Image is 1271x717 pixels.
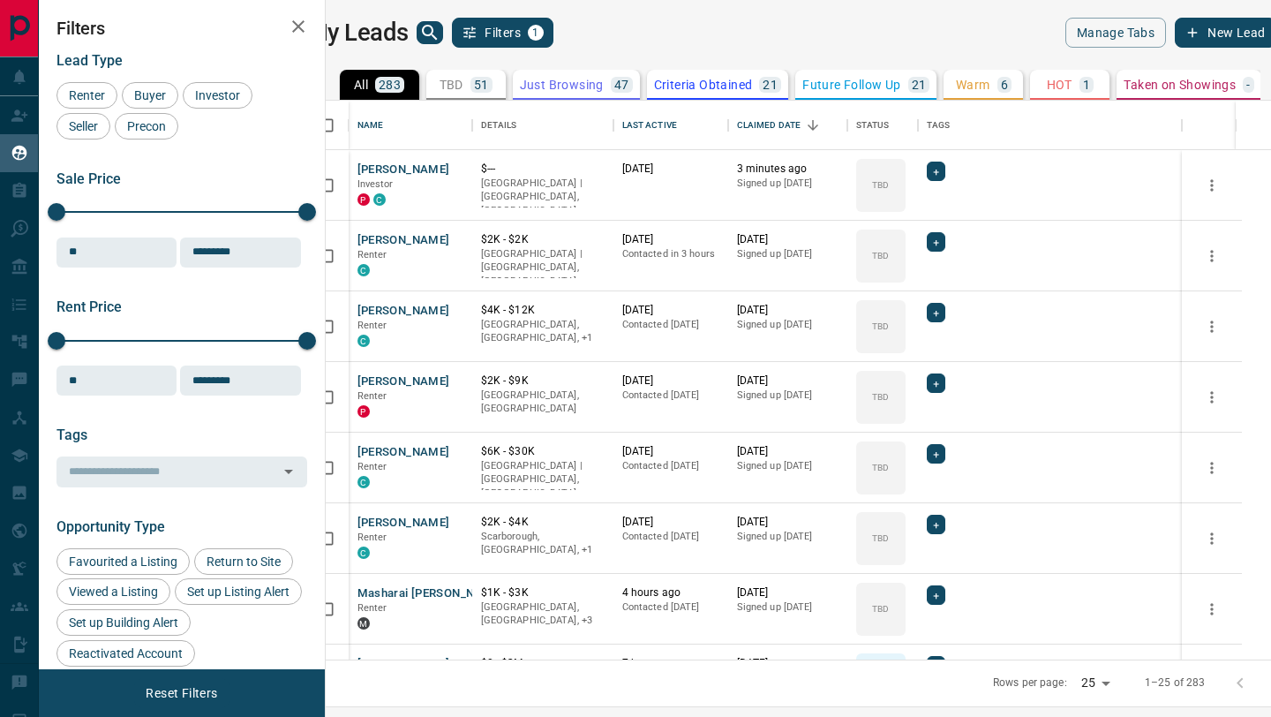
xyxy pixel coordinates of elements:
span: Precon [121,119,172,133]
div: + [927,444,945,464]
button: more [1199,172,1225,199]
h1: My Leads [307,19,409,47]
div: Precon [115,113,178,140]
button: more [1199,384,1225,411]
div: Favourited a Listing [56,548,190,575]
p: Contacted [DATE] [622,600,719,615]
button: [PERSON_NAME] [357,303,450,320]
div: Seller [56,113,110,140]
button: more [1199,525,1225,552]
div: 25 [1074,670,1117,696]
p: Just Browsing [520,79,604,91]
p: Criteria Obtained [654,79,753,91]
p: $4K - $12K [481,303,605,318]
p: TBD [872,178,889,192]
button: more [1199,596,1225,623]
span: Tags [56,426,87,443]
p: 4 hours ago [622,585,719,600]
p: $0 - $3M [481,656,605,671]
p: $2K - $4K [481,515,605,530]
span: Investor [189,88,246,102]
p: Contacted [DATE] [622,459,719,473]
p: [DATE] [622,232,719,247]
div: Last Active [613,101,728,150]
p: 3 minutes ago [737,162,839,177]
span: Renter [357,532,387,543]
p: 1 [1083,79,1090,91]
p: [DATE] [622,303,719,318]
p: $2K - $2K [481,232,605,247]
div: + [927,303,945,322]
div: Details [472,101,613,150]
p: Contacted in 3 hours [622,247,719,261]
div: + [927,374,945,393]
div: Buyer [122,82,178,109]
p: [DATE] [622,162,719,177]
div: Reactivated Account [56,640,195,667]
div: Status [847,101,918,150]
p: Signed up [DATE] [737,530,839,544]
p: Toronto [481,530,605,557]
button: more [1199,455,1225,481]
button: Manage Tabs [1065,18,1166,48]
span: Renter [63,88,111,102]
span: Investor [357,178,394,190]
p: 283 [379,79,401,91]
span: Buyer [128,88,172,102]
p: TBD [872,320,889,333]
p: [DATE] [737,232,839,247]
p: $2K - $9K [481,374,605,389]
button: [PERSON_NAME] [357,515,450,532]
div: property.ca [357,405,370,418]
div: condos.ca [373,193,386,206]
p: 6 [1001,79,1008,91]
span: + [933,233,939,251]
p: TBD [872,249,889,262]
div: Return to Site [194,548,293,575]
span: Seller [63,119,104,133]
span: + [933,445,939,463]
p: 7 hours ago [622,656,719,671]
div: Investor [183,82,252,109]
p: Future Follow Up [802,79,900,91]
p: Signed up [DATE] [737,318,839,332]
p: Rows per page: [993,675,1067,691]
span: Renter [357,249,387,260]
p: [GEOGRAPHIC_DATA] | [GEOGRAPHIC_DATA], [GEOGRAPHIC_DATA] [481,247,605,289]
div: condos.ca [357,335,370,347]
p: $--- [481,162,605,177]
p: [DATE] [622,374,719,389]
span: Sale Price [56,170,121,187]
div: condos.ca [357,264,370,276]
span: + [933,374,939,392]
p: 1–25 of 283 [1145,675,1205,691]
p: Signed up [DATE] [737,177,839,191]
p: Warm [956,79,990,91]
span: Rent Price [56,298,122,315]
p: Toronto [481,318,605,345]
div: Claimed Date [728,101,847,150]
p: Contacted [DATE] [622,389,719,403]
span: 1 [530,26,542,39]
div: Set up Building Alert [56,609,191,636]
span: + [933,586,939,604]
p: West End, Midtown | Central, Toronto [481,600,605,628]
div: Viewed a Listing [56,578,170,605]
span: Favourited a Listing [63,555,184,569]
div: condos.ca [357,476,370,488]
button: [PERSON_NAME] [357,374,450,390]
span: Lead Type [56,52,123,69]
p: [DATE] [737,656,839,671]
p: - [1246,79,1250,91]
div: Renter [56,82,117,109]
p: [DATE] [622,444,719,459]
div: Tags [927,101,951,150]
div: + [927,585,945,605]
div: Set up Listing Alert [175,578,302,605]
p: [DATE] [622,515,719,530]
button: more [1199,313,1225,340]
p: All [354,79,368,91]
div: mrloft.ca [357,617,370,630]
p: TBD [872,532,889,545]
p: Signed up [DATE] [737,247,839,261]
